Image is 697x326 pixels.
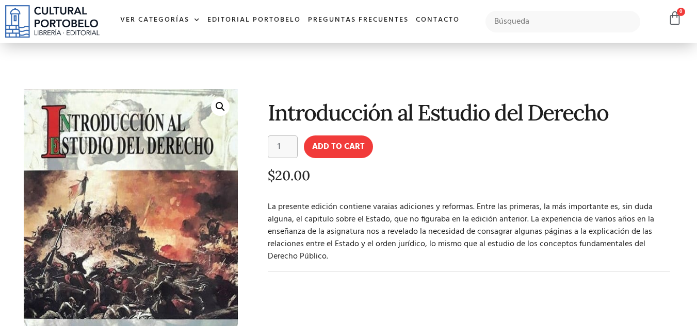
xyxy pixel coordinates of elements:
a: 0 [668,11,682,26]
bdi: 20.00 [268,167,310,184]
a: Preguntas frecuentes [304,9,412,31]
input: Product quantity [268,135,298,158]
span: $ [268,167,275,184]
p: La presente edición contiene varaias adiciones y reformas. Entre las primeras, la más importante ... [268,201,671,263]
h1: Introducción al Estudio del Derecho [268,100,671,125]
a: 🔍 [211,97,230,116]
input: Búsqueda [485,11,641,32]
button: Add to cart [304,135,373,158]
span: 0 [677,8,685,16]
a: Ver Categorías [117,9,204,31]
a: Contacto [412,9,463,31]
a: Editorial Portobelo [204,9,304,31]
